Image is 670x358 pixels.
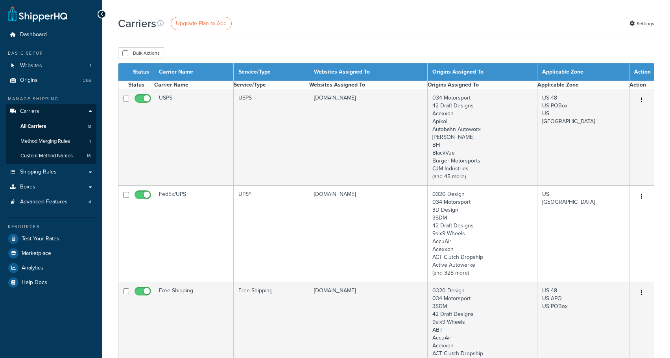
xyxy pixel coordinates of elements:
span: Boxes [20,184,35,190]
a: ShipperHQ Home [8,6,67,22]
a: Advanced Features 4 [6,195,96,209]
a: Help Docs [6,275,96,290]
a: Analytics [6,261,96,275]
th: Origins Assigned To [427,63,537,81]
span: 16 [87,153,91,159]
span: Test Your Rates [22,236,59,242]
td: [DOMAIN_NAME] [309,89,428,186]
th: Carrier Name [154,81,234,89]
a: Upgrade Plan to Add [171,17,232,30]
li: Method Merging Rules [6,134,96,149]
li: Websites [6,59,96,73]
td: USPS [233,89,309,186]
a: Shipping Rules [6,165,96,179]
span: Origins [20,77,38,84]
th: Websites Assigned To [309,81,428,89]
th: Status [128,63,154,81]
span: 366 [83,77,91,84]
a: Boxes [6,180,96,194]
li: Origins [6,73,96,88]
td: FedEx/UPS [154,186,234,282]
th: Action [629,81,654,89]
th: Service/Type [233,63,309,81]
a: Origins 366 [6,73,96,88]
div: Manage Shipping [6,96,96,102]
span: Analytics [22,265,43,271]
th: Origins Assigned To [427,81,537,89]
a: All Carriers 8 [6,119,96,134]
span: Marketplace [22,250,51,257]
a: Carriers [6,104,96,119]
td: US [GEOGRAPHIC_DATA] [537,186,629,282]
span: Method Merging Rules [20,138,70,145]
a: Custom Method Names 16 [6,149,96,163]
td: USPS [154,89,234,186]
a: Method Merging Rules 1 [6,134,96,149]
a: Settings [629,18,654,29]
li: All Carriers [6,119,96,134]
li: Advanced Features [6,195,96,209]
h1: Carriers [118,16,156,31]
span: Help Docs [22,279,47,286]
li: Carriers [6,104,96,164]
span: Dashboard [20,31,47,38]
span: All Carriers [20,123,46,130]
span: Websites [20,63,42,69]
td: [DOMAIN_NAME] [309,186,428,282]
span: 1 [89,138,91,145]
span: Shipping Rules [20,169,57,175]
span: Custom Method Names [20,153,73,159]
span: 8 [88,123,91,130]
td: 0320 Design 034 Motorsport 3D Design 3SDM 42 Draft Designs 9six9 Wheels AccuAir Acexxon ACT Clutc... [427,186,537,282]
td: US 48 US POBox US [GEOGRAPHIC_DATA] [537,89,629,186]
div: Resources [6,223,96,230]
a: Test Your Rates [6,232,96,246]
a: Dashboard [6,28,96,42]
span: 4 [89,199,91,205]
span: Upgrade Plan to Add [176,19,227,28]
th: Websites Assigned To [309,63,428,81]
th: Applicable Zone [537,63,629,81]
th: Action [629,63,654,81]
td: 034 Motorsport 42 Draft Designs Acexxon Apikol Autobahn Autoworx [PERSON_NAME] BFI BlackVue Burge... [427,89,537,186]
span: Advanced Features [20,199,68,205]
th: Service/Type [233,81,309,89]
div: Basic Setup [6,50,96,57]
th: Applicable Zone [537,81,629,89]
td: UPS® [233,186,309,282]
a: Marketplace [6,246,96,260]
th: Status [128,81,154,89]
a: Websites 1 [6,59,96,73]
span: Carriers [20,108,39,115]
th: Carrier Name [154,63,234,81]
li: Custom Method Names [6,149,96,163]
button: Bulk Actions [118,47,164,59]
span: 1 [90,63,91,69]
